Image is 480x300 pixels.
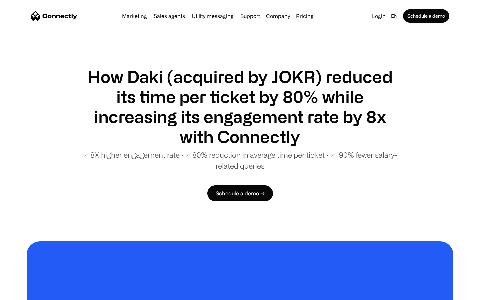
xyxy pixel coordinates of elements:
[80,67,400,147] h1: How Daki (acquired by JOKR) reduced its time per ticket by 80% while increasing its engagement ra...
[293,13,316,19] a: Pricing
[119,13,150,19] a: Marketing
[151,13,188,19] a: Sales agents
[266,11,290,21] div: Company
[403,9,449,23] a: Schedule a demo
[189,13,236,19] a: Utility messaging
[80,149,400,171] p: ✓ 8X higher engagement rate ∙ ✓ 80% reduction in average time per ticket ∙ ✓ 90% fewer salary-rel...
[369,11,388,21] a: Login
[207,185,273,201] a: Schedule a demo →
[238,13,263,19] a: Support
[391,11,398,21] div: en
